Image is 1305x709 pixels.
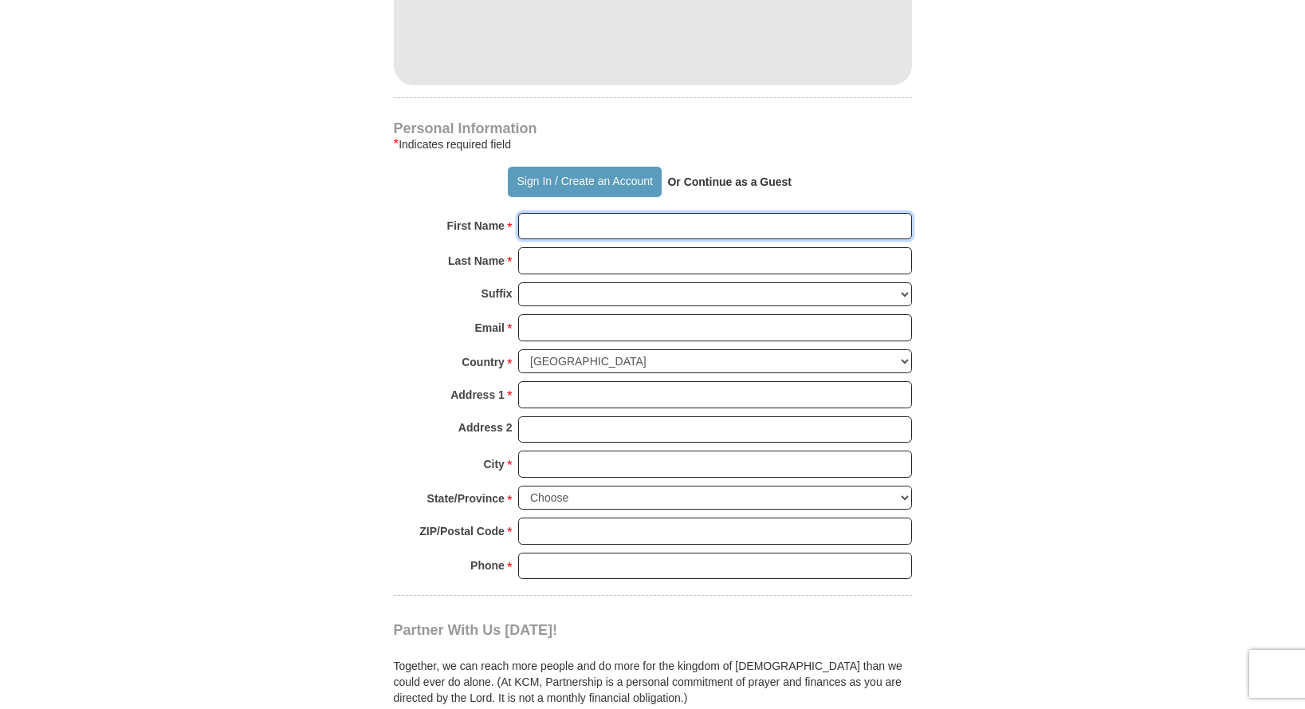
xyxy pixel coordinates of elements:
[483,453,504,475] strong: City
[475,317,505,339] strong: Email
[482,282,513,305] strong: Suffix
[448,250,505,272] strong: Last Name
[462,351,505,373] strong: Country
[394,622,558,638] span: Partner With Us [DATE]!
[450,384,505,406] strong: Address 1
[394,135,912,154] div: Indicates required field
[667,175,792,188] strong: Or Continue as a Guest
[419,520,505,542] strong: ZIP/Postal Code
[394,122,912,135] h4: Personal Information
[427,487,505,510] strong: State/Province
[447,215,505,237] strong: First Name
[458,416,513,439] strong: Address 2
[470,554,505,577] strong: Phone
[508,167,662,197] button: Sign In / Create an Account
[394,658,912,706] p: Together, we can reach more people and do more for the kingdom of [DEMOGRAPHIC_DATA] than we coul...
